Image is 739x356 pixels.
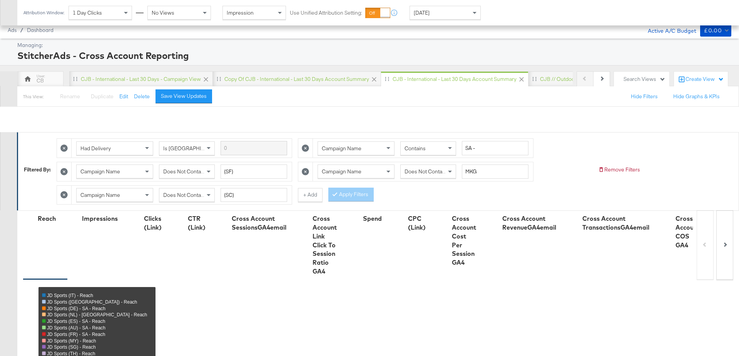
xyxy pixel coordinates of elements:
[163,191,205,198] span: Does Not Contain
[462,165,528,179] input: Enter a search term
[232,214,286,232] div: Cross Account SessionsGA4email
[163,145,222,152] span: Is [GEOGRAPHIC_DATA]
[155,89,212,103] button: Save View Updates
[24,166,51,173] div: Filtered By:
[73,77,77,81] div: Drag to reorder tab
[47,293,93,298] span: JD Sports (IT) - Reach
[47,338,96,344] span: JD Sports (MY) - Reach
[675,214,700,249] div: Cross Account COS GA4
[81,76,201,83] div: CJB - International - Last 30 days - Campaign View
[91,93,114,100] span: Duplicate
[27,27,54,33] a: Dashboard
[704,26,722,35] div: £0.00
[298,188,323,202] button: + Add
[47,344,96,350] span: JD Sports (SG) - Reach
[23,10,65,15] div: Attribution Window:
[47,319,105,324] span: JD Sports (ES) - SA - Reach
[188,214,206,232] div: CTR (Link)
[163,168,205,175] span: Does Not Contain
[532,77,537,81] div: Drag to reorder tab
[152,9,174,16] span: No Views
[217,77,221,81] div: Drag to reorder tab
[221,141,287,155] input: Enter a search term
[640,24,696,36] div: Active A/C Budget
[673,93,720,100] button: Hide Graphs & KPIs
[73,9,102,16] span: 1 Day Clicks
[290,9,362,17] label: Use Unified Attribution Setting:
[502,214,556,232] div: Cross Account RevenueGA4email
[405,145,426,152] span: Contains
[221,165,287,179] input: Enter a search term
[134,93,150,100] button: Delete
[17,42,729,49] div: Managing:
[414,9,430,16] span: [DATE]
[631,93,658,100] button: Hide Filters
[47,332,105,337] span: JD Sports (FR) - SA - Reach
[385,77,389,81] div: Drag to reorder tab
[60,93,80,100] span: Rename
[161,92,207,100] div: Save View Updates
[452,214,476,267] div: Cross Account Cost Per Session GA4
[598,166,640,173] button: Remove Filters
[405,168,446,175] span: Does Not Contain
[47,312,147,317] span: JD Sports (NL) - [GEOGRAPHIC_DATA] - Reach
[8,27,17,33] span: Ads
[82,214,118,223] div: Impressions
[80,168,120,175] span: Campaign Name
[80,145,111,152] span: Had Delivery
[47,325,105,331] span: JD Sports (AU) - SA - Reach
[685,76,724,83] div: Create View
[80,191,120,198] span: Campaign Name
[119,93,128,100] button: Edit
[322,145,361,152] span: Campaign Name
[313,214,337,276] div: Cross Account Link Click To Session Ratio GA4
[582,214,649,232] div: Cross Account TransactionsGA4email
[221,188,287,202] input: Enter a search term
[17,27,27,33] span: /
[23,94,43,100] div: This View:
[624,76,665,83] div: Search Views
[393,76,517,83] div: CJB - International - Last 30 days Account Summary
[38,214,56,223] div: Reach
[363,214,382,223] div: Spend
[37,77,44,84] div: CB
[462,141,528,155] input: Enter a search term
[700,24,731,37] button: £0.00
[227,9,254,16] span: Impression
[144,214,162,232] div: Clicks (Link)
[224,76,369,83] div: Copy of CJB - International - Last 30 days Account Summary
[17,49,729,62] div: StitcherAds - Cross Account Reporting
[47,299,137,305] span: JD Sports ([GEOGRAPHIC_DATA]) - Reach
[540,76,579,83] div: CJB // Outdoors
[322,168,361,175] span: Campaign Name
[408,214,426,232] div: CPC (Link)
[47,306,105,311] span: JD Sports (DE) - SA - Reach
